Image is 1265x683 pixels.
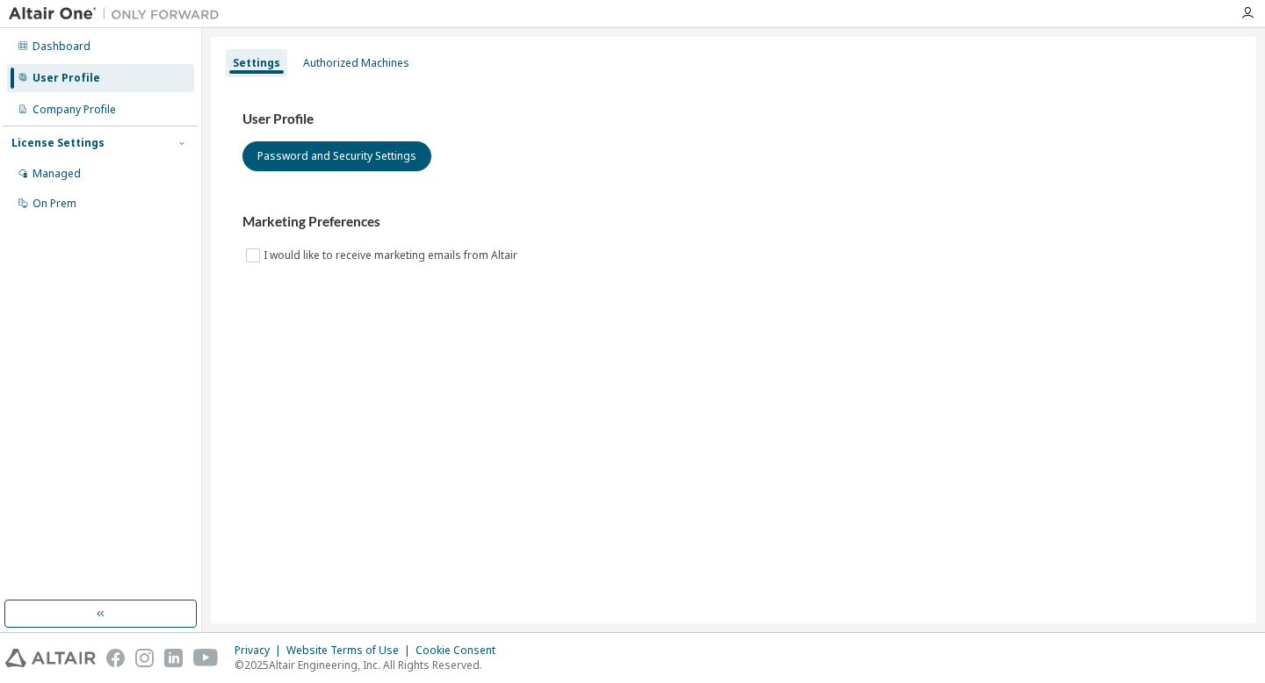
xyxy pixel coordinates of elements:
[242,141,431,171] button: Password and Security Settings
[235,658,506,672] p: © 2025 Altair Engineering, Inc. All Rights Reserved.
[33,103,116,117] div: Company Profile
[33,40,90,54] div: Dashboard
[242,213,1225,231] h3: Marketing Preferences
[303,56,409,70] div: Authorized Machines
[193,649,219,667] img: youtube.svg
[9,5,228,23] img: Altair One
[242,111,1225,128] h3: User Profile
[33,167,81,181] div: Managed
[286,643,416,658] div: Website Terms of Use
[164,649,183,667] img: linkedin.svg
[33,197,76,211] div: On Prem
[264,245,521,266] label: I would like to receive marketing emails from Altair
[233,56,280,70] div: Settings
[106,649,125,667] img: facebook.svg
[416,643,506,658] div: Cookie Consent
[135,649,154,667] img: instagram.svg
[235,643,286,658] div: Privacy
[33,71,100,85] div: User Profile
[11,136,105,150] div: License Settings
[5,649,96,667] img: altair_logo.svg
